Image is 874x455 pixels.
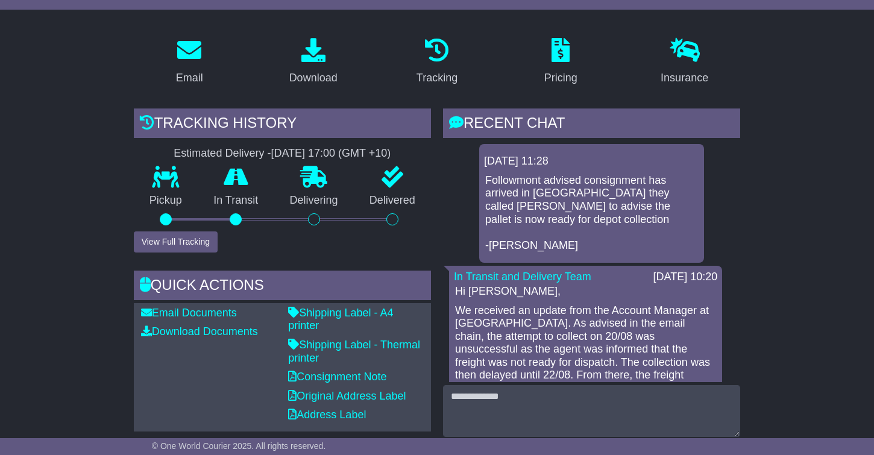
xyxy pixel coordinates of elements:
[134,231,218,253] button: View Full Tracking
[354,194,431,207] p: Delivered
[134,108,431,141] div: Tracking history
[281,34,345,90] a: Download
[141,325,258,337] a: Download Documents
[288,339,420,364] a: Shipping Label - Thermal printer
[289,70,338,86] div: Download
[485,174,698,253] p: Followmont advised consignment has arrived in [GEOGRAPHIC_DATA] they called [PERSON_NAME] to advi...
[484,155,699,168] div: [DATE] 11:28
[455,285,716,298] p: Hi [PERSON_NAME],
[288,390,406,402] a: Original Address Label
[141,307,237,319] a: Email Documents
[409,34,465,90] a: Tracking
[288,371,386,383] a: Consignment Note
[417,70,457,86] div: Tracking
[274,194,353,207] p: Delivering
[653,271,718,284] div: [DATE] 10:20
[288,307,393,332] a: Shipping Label - A4 printer
[455,304,716,421] p: We received an update from the Account Manager at [GEOGRAPHIC_DATA]. As advised in the email chai...
[271,147,391,160] div: [DATE] 17:00 (GMT +10)
[176,70,203,86] div: Email
[168,34,211,90] a: Email
[653,34,716,90] a: Insurance
[288,409,366,421] a: Address Label
[134,194,198,207] p: Pickup
[134,271,431,303] div: Quick Actions
[454,271,591,283] a: In Transit and Delivery Team
[661,70,708,86] div: Insurance
[536,34,585,90] a: Pricing
[443,108,740,141] div: RECENT CHAT
[152,441,326,451] span: © One World Courier 2025. All rights reserved.
[544,70,577,86] div: Pricing
[198,194,274,207] p: In Transit
[134,147,431,160] div: Estimated Delivery -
